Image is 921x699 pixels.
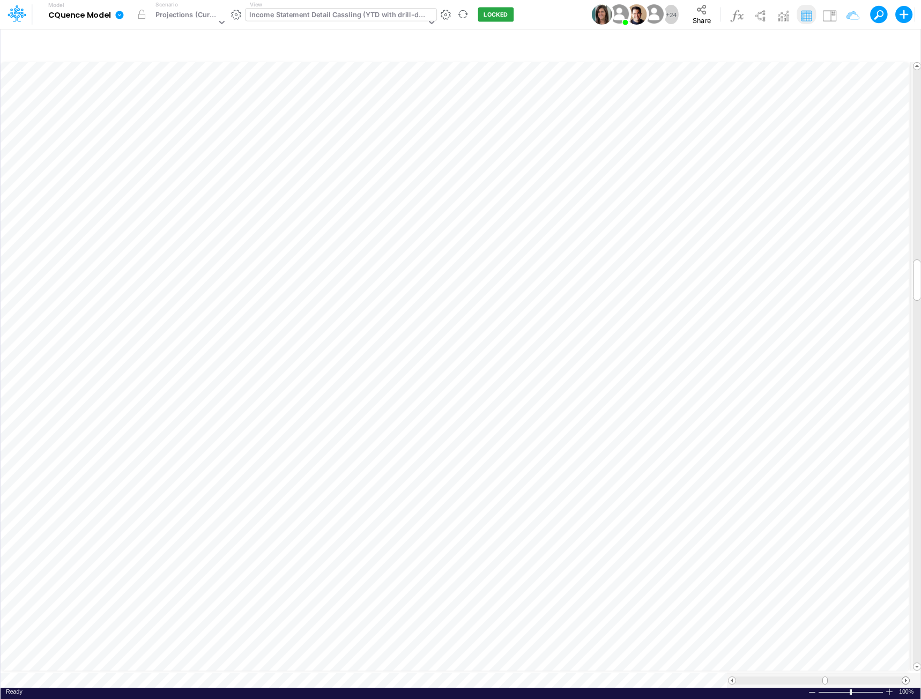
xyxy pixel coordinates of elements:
[818,688,885,696] div: Zoom
[693,16,711,24] span: Share
[684,1,720,28] button: Share
[808,688,816,696] div: Zoom Out
[155,10,216,22] div: Projections (Current)
[250,1,262,9] label: View
[899,688,915,696] span: 100%
[10,34,687,56] input: Type a title here
[249,10,426,22] div: Income Statement Detail Cassling (YTD with drill-down)
[478,8,514,22] button: LOCKED
[607,2,632,26] img: User Image Icon
[642,2,666,26] img: User Image Icon
[6,688,23,695] span: Ready
[48,11,111,20] b: CQuence Model
[899,688,915,696] div: Zoom level
[666,11,677,18] span: + 24
[850,689,852,695] div: Zoom
[6,688,23,696] div: In Ready mode
[885,688,894,696] div: Zoom In
[592,4,612,25] img: User Image Icon
[48,2,64,9] label: Model
[627,4,647,25] img: User Image Icon
[155,1,177,9] label: Scenario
